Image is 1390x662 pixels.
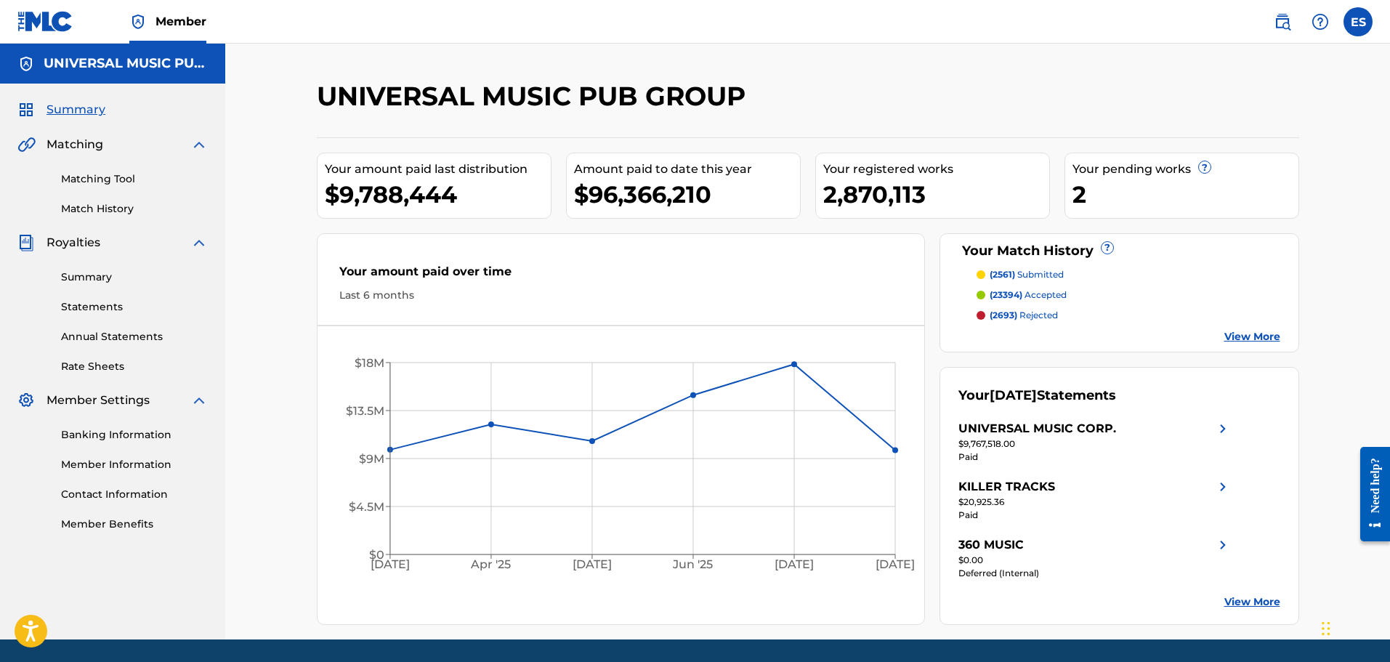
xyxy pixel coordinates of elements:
[990,309,1058,322] p: rejected
[958,536,1232,580] a: 360 MUSICright chevron icon$0.00Deferred (Internal)
[470,558,511,572] tspan: Apr '25
[370,558,409,572] tspan: [DATE]
[47,392,150,409] span: Member Settings
[672,558,713,572] tspan: Jun '25
[990,288,1067,302] p: accepted
[17,101,35,118] img: Summary
[958,420,1232,464] a: UNIVERSAL MUSIC CORP.right chevron icon$9,767,518.00Paid
[1072,178,1298,211] div: 2
[47,136,103,153] span: Matching
[61,427,208,443] a: Banking Information
[190,234,208,251] img: expand
[573,558,612,572] tspan: [DATE]
[990,310,1017,320] span: (2693)
[47,234,100,251] span: Royalties
[1224,329,1280,344] a: View More
[958,554,1232,567] div: $0.00
[977,268,1280,281] a: (2561) submitted
[17,55,35,73] img: Accounts
[17,136,36,153] img: Matching
[1214,420,1232,437] img: right chevron icon
[61,487,208,502] a: Contact Information
[958,496,1232,509] div: $20,925.36
[990,269,1015,280] span: (2561)
[1274,13,1291,31] img: search
[1322,607,1330,650] div: Drag
[1343,7,1373,36] div: User Menu
[876,558,915,572] tspan: [DATE]
[368,548,384,562] tspan: $0
[17,234,35,251] img: Royalties
[1072,161,1298,178] div: Your pending works
[47,101,105,118] span: Summary
[44,55,208,72] h5: UNIVERSAL MUSIC PUB GROUP
[345,404,384,418] tspan: $13.5M
[17,392,35,409] img: Member Settings
[977,309,1280,322] a: (2693) rejected
[958,451,1232,464] div: Paid
[1317,592,1390,662] iframe: Chat Widget
[61,457,208,472] a: Member Information
[1312,13,1329,31] img: help
[958,536,1024,554] div: 360 MUSIC
[17,11,73,32] img: MLC Logo
[958,509,1232,522] div: Paid
[1199,161,1211,173] span: ?
[61,299,208,315] a: Statements
[325,178,551,211] div: $9,788,444
[574,161,800,178] div: Amount paid to date this year
[190,392,208,409] img: expand
[317,80,753,113] h2: UNIVERSAL MUSIC PUB GROUP
[958,437,1232,451] div: $9,767,518.00
[1268,7,1297,36] a: Public Search
[958,386,1116,405] div: Your Statements
[129,13,147,31] img: Top Rightsholder
[958,478,1232,522] a: KILLER TRACKSright chevron icon$20,925.36Paid
[990,289,1022,300] span: (23394)
[1102,242,1113,254] span: ?
[1349,435,1390,552] iframe: Resource Center
[61,270,208,285] a: Summary
[348,500,384,514] tspan: $4.5M
[958,241,1280,261] div: Your Match History
[1214,536,1232,554] img: right chevron icon
[1306,7,1335,36] div: Help
[61,201,208,217] a: Match History
[958,567,1232,580] div: Deferred (Internal)
[977,288,1280,302] a: (23394) accepted
[823,178,1049,211] div: 2,870,113
[775,558,814,572] tspan: [DATE]
[358,452,384,466] tspan: $9M
[339,263,903,288] div: Your amount paid over time
[990,268,1064,281] p: submitted
[190,136,208,153] img: expand
[61,359,208,374] a: Rate Sheets
[61,171,208,187] a: Matching Tool
[823,161,1049,178] div: Your registered works
[61,329,208,344] a: Annual Statements
[1214,478,1232,496] img: right chevron icon
[325,161,551,178] div: Your amount paid last distribution
[155,13,206,30] span: Member
[17,101,105,118] a: SummarySummary
[354,356,384,370] tspan: $18M
[990,387,1037,403] span: [DATE]
[574,178,800,211] div: $96,366,210
[339,288,903,303] div: Last 6 months
[61,517,208,532] a: Member Benefits
[1224,594,1280,610] a: View More
[958,420,1116,437] div: UNIVERSAL MUSIC CORP.
[958,478,1055,496] div: KILLER TRACKS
